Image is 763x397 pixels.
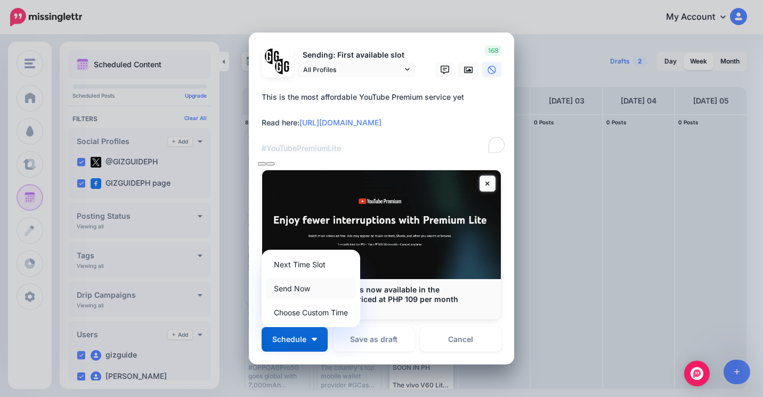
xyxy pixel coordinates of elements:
div: Schedule [262,250,360,327]
span: 168 [485,45,501,56]
button: Save as draft [333,327,415,352]
a: All Profiles [298,62,415,77]
span: Schedule [272,336,306,343]
div: Open Intercom Messenger [684,361,710,386]
a: Choose Custom Time [266,302,356,323]
a: Send Now [266,278,356,299]
b: YouTube Premium Lite is now available in the [GEOGRAPHIC_DATA], priced at PHP 109 per month [273,285,458,304]
img: 353459792_649996473822713_4483302954317148903_n-bsa138318.png [265,49,280,64]
button: Schedule [262,327,328,352]
span: All Profiles [303,64,402,75]
img: JT5sWCfR-79925.png [275,59,290,74]
textarea: To enrich screen reader interactions, please activate Accessibility in Grammarly extension settings [262,91,507,155]
div: This is the most affordable YouTube Premium service yet Read here: [262,91,507,155]
img: arrow-down-white.png [312,338,317,341]
a: Cancel [420,327,501,352]
p: Sending: First available slot [298,49,415,61]
p: [DOMAIN_NAME] [273,304,490,314]
a: Next Time Slot [266,254,356,275]
img: YouTube Premium Lite is now available in the Philippines, priced at PHP 109 per month [262,170,501,279]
